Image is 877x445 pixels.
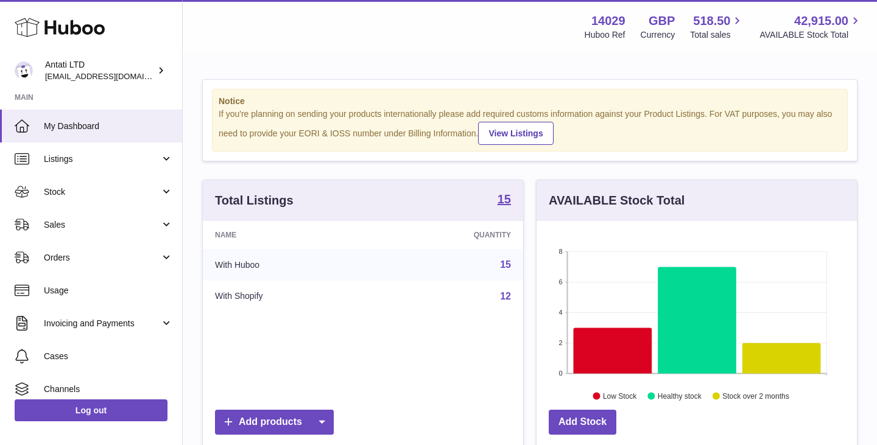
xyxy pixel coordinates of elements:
[44,285,173,296] span: Usage
[203,249,376,281] td: With Huboo
[44,384,173,395] span: Channels
[658,391,702,400] text: Healthy stock
[498,193,511,208] a: 15
[203,221,376,249] th: Name
[44,252,160,264] span: Orders
[215,192,294,209] h3: Total Listings
[44,351,173,362] span: Cases
[693,13,730,29] span: 518.50
[759,13,862,41] a: 42,915.00 AVAILABLE Stock Total
[759,29,862,41] span: AVAILABLE Stock Total
[219,108,841,145] div: If you're planning on sending your products internationally please add required customs informati...
[641,29,675,41] div: Currency
[591,13,625,29] strong: 14029
[500,259,511,270] a: 15
[44,318,160,329] span: Invoicing and Payments
[649,13,675,29] strong: GBP
[44,186,160,198] span: Stock
[722,391,789,400] text: Stock over 2 months
[690,13,744,41] a: 518.50 Total sales
[585,29,625,41] div: Huboo Ref
[478,122,553,145] a: View Listings
[558,278,562,286] text: 6
[15,399,167,421] a: Log out
[219,96,841,107] strong: Notice
[203,281,376,312] td: With Shopify
[500,291,511,301] a: 12
[44,121,173,132] span: My Dashboard
[558,339,562,346] text: 2
[376,221,523,249] th: Quantity
[603,391,637,400] text: Low Stock
[45,71,179,81] span: [EMAIL_ADDRESS][DOMAIN_NAME]
[549,410,616,435] a: Add Stock
[690,29,744,41] span: Total sales
[498,193,511,205] strong: 15
[15,61,33,80] img: toufic@antatiskin.com
[44,153,160,165] span: Listings
[794,13,848,29] span: 42,915.00
[558,248,562,255] text: 8
[549,192,685,209] h3: AVAILABLE Stock Total
[45,59,155,82] div: Antati LTD
[44,219,160,231] span: Sales
[558,309,562,316] text: 4
[558,370,562,377] text: 0
[215,410,334,435] a: Add products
